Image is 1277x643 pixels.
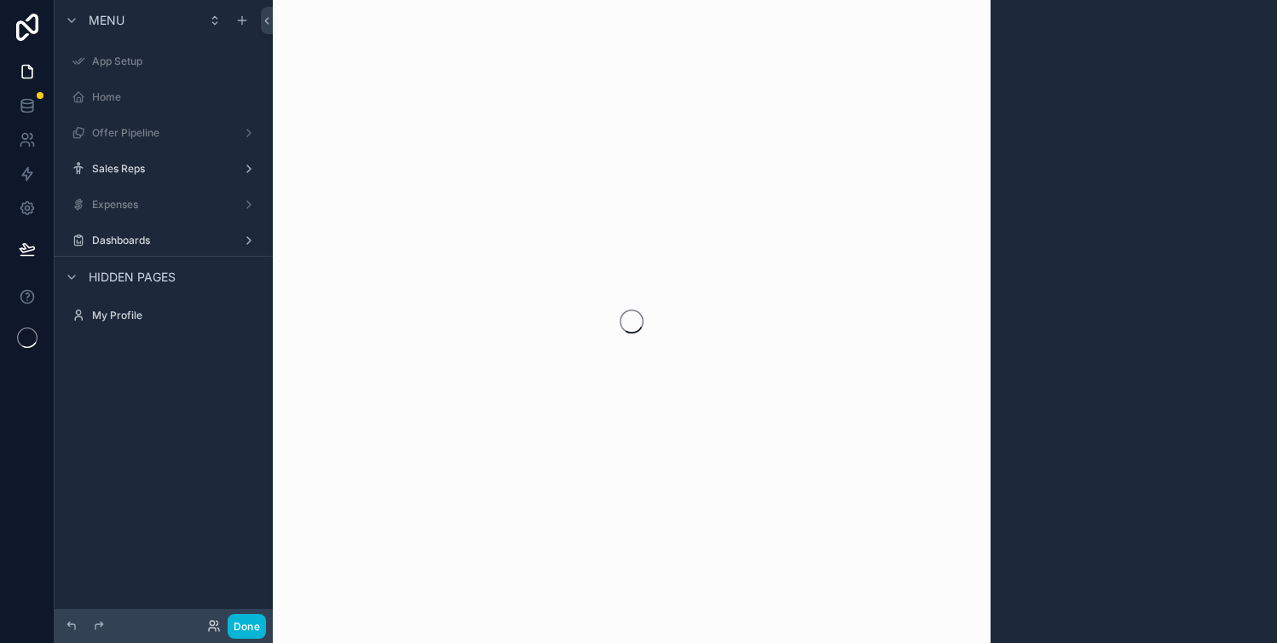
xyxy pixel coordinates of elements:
[65,227,263,254] a: Dashboards
[92,309,259,322] label: My Profile
[65,84,263,111] a: Home
[92,234,235,247] label: Dashboards
[228,614,266,639] button: Done
[65,191,263,218] a: Expenses
[89,12,124,29] span: Menu
[92,198,235,211] label: Expenses
[92,126,235,140] label: Offer Pipeline
[92,90,259,104] label: Home
[89,269,176,286] span: Hidden pages
[65,302,263,329] a: My Profile
[65,155,263,182] a: Sales Reps
[65,48,263,75] a: App Setup
[92,162,235,176] label: Sales Reps
[65,119,263,147] a: Offer Pipeline
[92,55,259,68] label: App Setup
